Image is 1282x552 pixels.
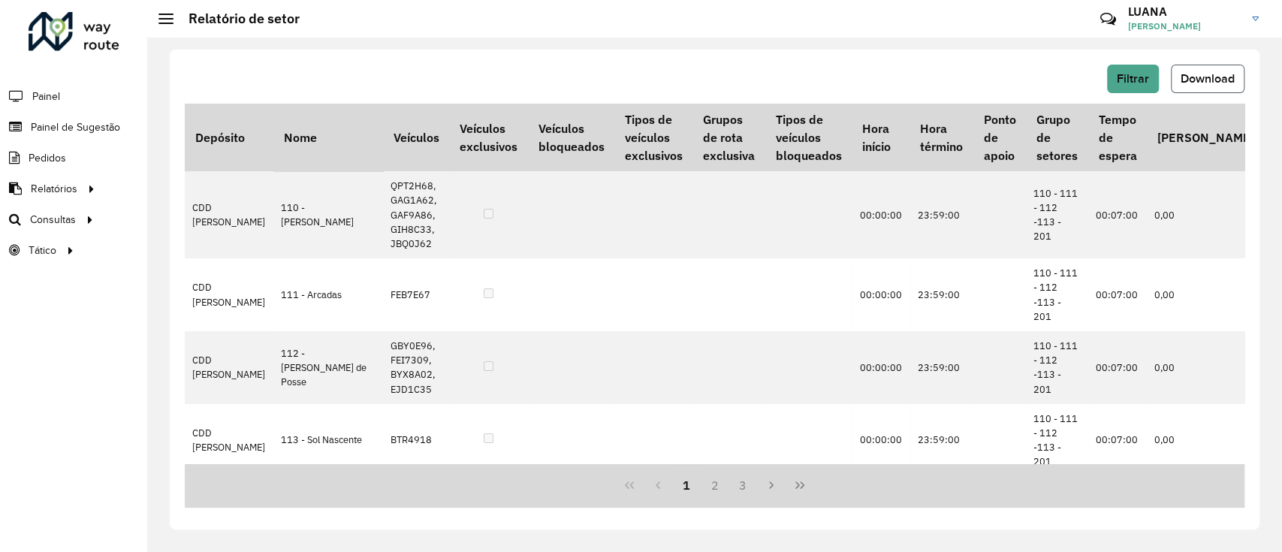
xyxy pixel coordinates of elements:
[909,104,973,171] th: Hora término
[1107,65,1159,93] button: Filtrar
[383,331,449,404] td: GBY0E96, FEI7309, BYX8A02, EJD1C35
[1026,171,1087,258] td: 110 - 111 - 112 -113 - 201
[528,104,614,171] th: Veículos bloqueados
[449,104,527,171] th: Veículos exclusivos
[1088,171,1147,258] td: 00:07:00
[273,171,383,258] td: 110 - [PERSON_NAME]
[383,171,449,258] td: QPT2H68, GAG1A62, GAF9A86, GIH8C33, JBQ0J62
[1026,258,1087,331] td: 110 - 111 - 112 -113 - 201
[185,171,273,258] td: CDD [PERSON_NAME]
[31,119,120,135] span: Painel de Sugestão
[185,331,273,404] td: CDD [PERSON_NAME]
[1088,331,1147,404] td: 00:07:00
[701,471,729,499] button: 2
[273,404,383,477] td: 113 - Sol Nascente
[383,104,449,171] th: Veículos
[1026,331,1087,404] td: 110 - 111 - 112 -113 - 201
[852,404,909,477] td: 00:00:00
[1092,3,1124,35] a: Contato Rápido
[185,258,273,331] td: CDD [PERSON_NAME]
[693,104,765,171] th: Grupos de rota exclusiva
[173,11,300,27] h2: Relatório de setor
[1147,171,1264,258] td: 0,00
[383,404,449,477] td: BTR4918
[973,104,1026,171] th: Ponto de apoio
[852,258,909,331] td: 00:00:00
[273,331,383,404] td: 112 - [PERSON_NAME] de Posse
[852,331,909,404] td: 00:00:00
[909,404,973,477] td: 23:59:00
[30,212,76,228] span: Consultas
[1088,404,1147,477] td: 00:07:00
[909,258,973,331] td: 23:59:00
[1171,65,1244,93] button: Download
[383,258,449,331] td: FEB7E67
[757,471,786,499] button: Next Page
[1117,72,1149,85] span: Filtrar
[765,104,852,171] th: Tipos de veículos bloqueados
[852,104,909,171] th: Hora início
[273,104,383,171] th: Nome
[1128,20,1241,33] span: [PERSON_NAME]
[185,104,273,171] th: Depósito
[1181,72,1235,85] span: Download
[1147,258,1264,331] td: 0,00
[29,243,56,258] span: Tático
[1147,104,1264,171] th: [PERSON_NAME]
[728,471,757,499] button: 3
[1026,104,1087,171] th: Grupo de setores
[29,150,66,166] span: Pedidos
[1088,104,1147,171] th: Tempo de espera
[672,471,701,499] button: 1
[909,171,973,258] td: 23:59:00
[1128,5,1241,19] h3: LUANA
[32,89,60,104] span: Painel
[273,258,383,331] td: 111 - Arcadas
[786,471,814,499] button: Last Page
[1026,404,1087,477] td: 110 - 111 - 112 -113 - 201
[1147,331,1264,404] td: 0,00
[1147,404,1264,477] td: 0,00
[852,171,909,258] td: 00:00:00
[185,404,273,477] td: CDD [PERSON_NAME]
[614,104,692,171] th: Tipos de veículos exclusivos
[909,331,973,404] td: 23:59:00
[1088,258,1147,331] td: 00:07:00
[31,181,77,197] span: Relatórios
